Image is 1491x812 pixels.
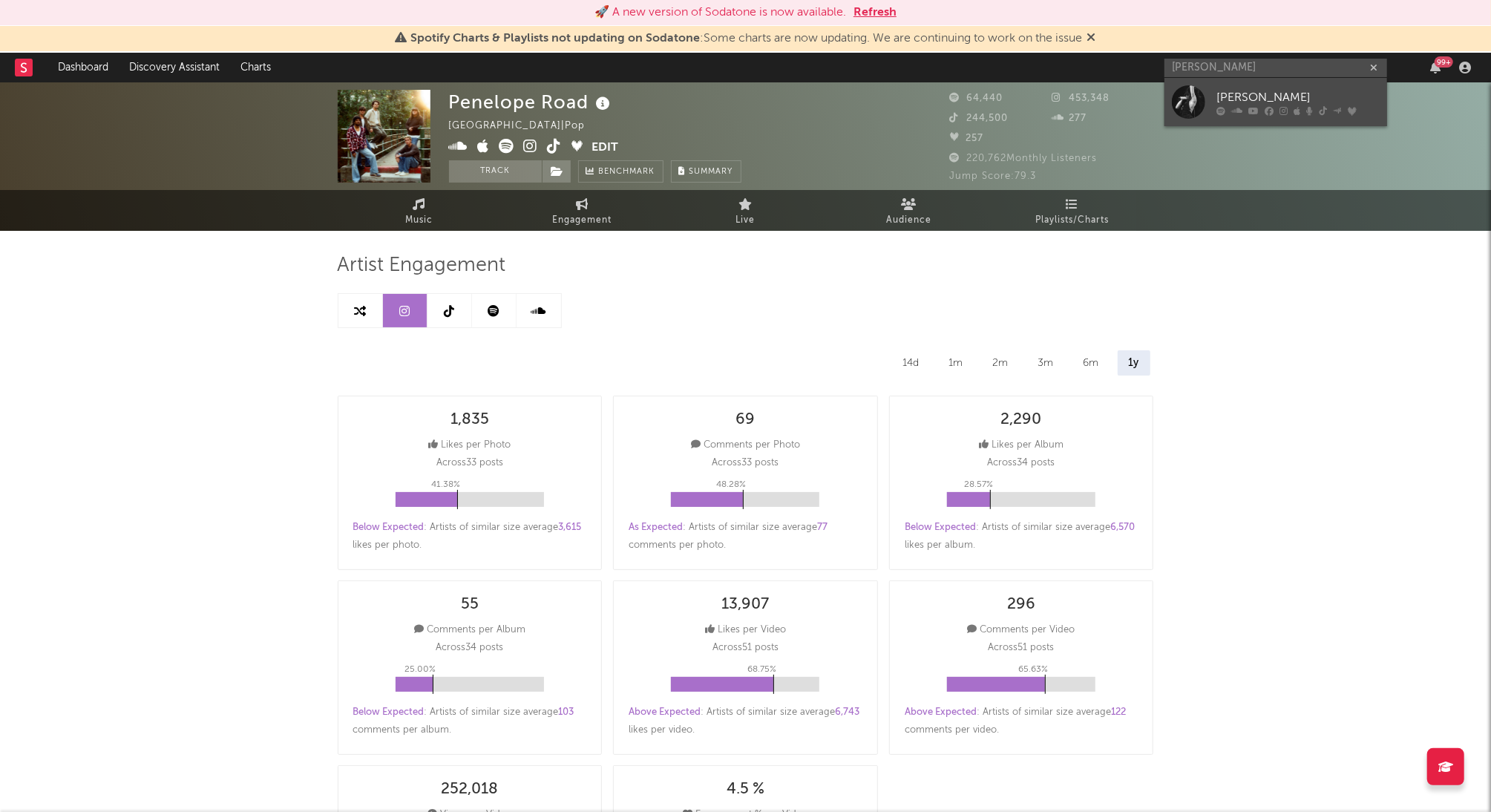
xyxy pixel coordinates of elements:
[664,190,828,231] a: Live
[950,134,984,143] span: 257
[1164,78,1387,126] a: [PERSON_NAME]
[230,53,281,82] a: Charts
[559,523,582,532] span: 3,615
[905,704,1138,739] div: : Artists of similar size average comments per video .
[988,454,1055,472] p: Across 34 posts
[705,621,786,639] div: Likes per Video
[1110,523,1135,532] span: 6,570
[629,523,683,532] span: As Expected
[338,257,506,275] span: Artist Engagement
[353,523,425,532] span: Below Expected
[712,639,779,657] p: Across 51 posts
[950,114,1009,123] span: 244,500
[853,4,897,22] button: Refresh
[1118,350,1150,376] div: 1y
[450,411,489,429] div: 1,835
[950,154,1098,163] span: 220,762 Monthly Listeners
[1164,59,1387,77] input: Search for artists
[1018,661,1048,678] p: 65.63 %
[47,53,119,82] a: Dashboard
[1216,88,1380,106] div: [PERSON_NAME]
[414,621,525,639] div: Comments per Album
[1087,33,1096,45] span: Dismiss
[689,168,733,176] span: Summary
[892,350,931,376] div: 14d
[1007,596,1035,614] div: 296
[905,523,976,532] span: Below Expected
[411,33,1083,45] span: : Some charts are now updating. We are continuing to work on the issue
[594,4,846,22] div: 🚀 A new version of Sodatone is now available.
[905,707,977,717] span: Above Expected
[1435,56,1453,68] div: 99 +
[461,596,479,614] div: 55
[747,661,776,678] p: 68.75 %
[578,160,663,183] a: Benchmark
[405,212,433,229] span: Music
[817,523,828,532] span: 77
[716,476,746,494] p: 48.28 %
[727,781,764,799] div: 4.5 %
[592,139,619,157] button: Edit
[449,117,603,135] div: [GEOGRAPHIC_DATA] | Pop
[431,476,460,494] p: 41.38 %
[886,212,931,229] span: Audience
[449,90,615,114] div: Penelope Road
[629,704,862,739] div: : Artists of similar size average likes per video .
[436,639,503,657] p: Across 34 posts
[404,661,436,678] p: 25.00 %
[691,436,800,454] div: Comments per Photo
[553,212,612,229] span: Engagement
[501,190,664,231] a: Engagement
[436,454,503,472] p: Across 33 posts
[991,190,1154,231] a: Playlists/Charts
[938,350,974,376] div: 1m
[950,94,1003,103] span: 64,440
[982,350,1020,376] div: 2m
[353,519,587,554] div: : Artists of similar size average likes per photo .
[671,160,741,183] button: Summary
[629,707,701,717] span: Above Expected
[1001,411,1042,429] div: 2,290
[1052,94,1110,103] span: 453,348
[353,707,425,717] span: Below Expected
[559,707,574,717] span: 103
[968,621,1075,639] div: Comments per Video
[1027,350,1065,376] div: 3m
[599,163,655,181] span: Benchmark
[950,171,1037,181] span: Jump Score: 79.3
[629,519,862,554] div: : Artists of similar size average comments per photo .
[964,476,993,494] p: 28.57 %
[835,707,859,717] span: 6,743
[1035,212,1109,229] span: Playlists/Charts
[449,160,542,183] button: Track
[828,190,991,231] a: Audience
[1072,350,1110,376] div: 6m
[979,436,1064,454] div: Likes per Album
[1052,114,1087,123] span: 277
[428,436,511,454] div: Likes per Photo
[441,781,498,799] div: 252,018
[1111,707,1126,717] span: 122
[989,639,1055,657] p: Across 51 posts
[905,519,1138,554] div: : Artists of similar size average likes per album .
[736,212,756,229] span: Live
[1430,62,1441,73] button: 99+
[712,454,779,472] p: Across 33 posts
[735,411,755,429] div: 69
[353,704,587,739] div: : Artists of similar size average comments per album .
[411,33,701,45] span: Spotify Charts & Playlists not updating on Sodatone
[119,53,230,82] a: Discovery Assistant
[338,190,501,231] a: Music
[721,596,769,614] div: 13,907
